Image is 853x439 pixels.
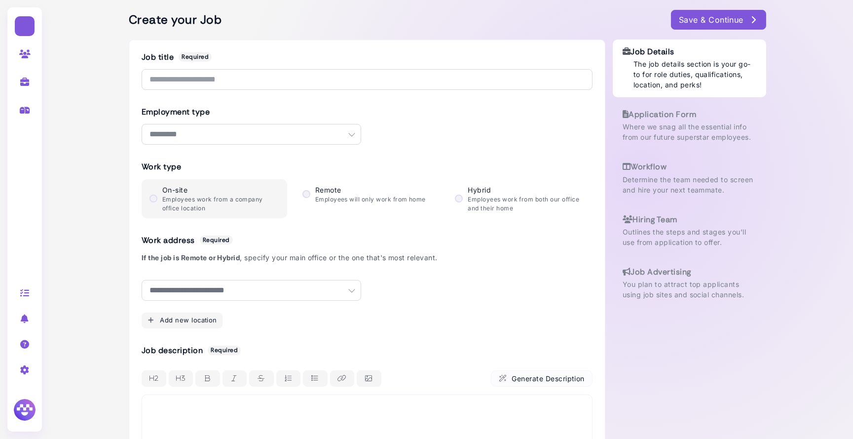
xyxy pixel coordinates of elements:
h3: Hiring Team [623,215,756,224]
div: Add new location [147,315,217,325]
h3: Workflow [623,162,756,171]
span: Required [179,52,212,61]
h3: Employment type [142,107,361,117]
p: Employees work from a company office location [162,195,279,213]
h3: Work address [142,236,593,245]
span: Remote [315,186,341,194]
h3: Job Advertising [623,267,756,277]
button: Save & Continue [671,10,766,30]
p: You plan to attract top applicants using job sites and social channels. [623,279,756,300]
input: Remote Employees will only work from home [302,190,310,198]
h3: Job Details [623,47,756,56]
span: On-site [162,186,187,194]
p: Where we snag all the essential info from our future superstar employees. [623,121,756,142]
p: Employees will only work from home [315,195,426,204]
span: Hybrid [468,186,491,194]
button: Generate Description [491,370,593,387]
input: Hybrid Employees work from both our office and their home [455,195,463,202]
p: , specify your main office or the one that's most relevant. [142,252,593,263]
p: Employees work from both our office and their home [468,195,585,213]
span: Required [208,346,241,355]
div: Save & Continue [679,14,758,26]
span: Required [200,236,233,244]
img: Megan [12,398,37,422]
h3: Job title [142,52,593,62]
h3: Work type [142,162,593,171]
button: Add new location [142,313,223,328]
b: If the job is Remote or Hybrid [142,253,240,262]
input: On-site Employees work from a company office location [149,195,157,202]
h2: Create your Job [129,13,222,27]
p: Outlines the steps and stages you'll use from application to offer. [623,227,756,247]
h3: Job description [142,346,593,355]
p: The job details section is your go-to for role duties, qualifications, location, and perks! [633,59,756,90]
p: Determine the team needed to screen and hire your next teammate. [623,174,756,195]
h3: Application Form [623,110,756,119]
